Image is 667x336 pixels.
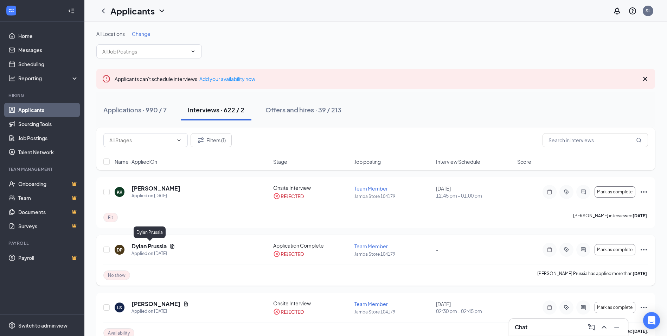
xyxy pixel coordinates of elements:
[96,31,125,37] span: All Locations
[158,7,166,15] svg: ChevronDown
[562,305,571,310] svg: ActiveTag
[102,48,187,55] input: All Job Postings
[573,213,648,222] p: [PERSON_NAME] interviewed .
[132,185,180,192] h5: [PERSON_NAME]
[108,330,130,336] span: Availability
[598,322,610,333] button: ChevronUp
[643,312,660,329] div: Open Intercom Messenger
[273,184,350,191] div: Onsite Interview
[265,105,341,114] div: Offers and hires · 39 / 213
[273,242,350,249] div: Application Complete
[595,302,635,313] button: Mark as complete
[18,103,78,117] a: Applicants
[102,75,110,83] svg: Error
[515,323,527,331] h3: Chat
[436,247,438,253] span: -
[281,308,304,315] div: REJECTED
[354,301,388,307] span: Team Member
[68,7,75,14] svg: Collapse
[600,323,608,331] svg: ChevronUp
[18,131,78,145] a: Job Postings
[354,193,431,199] p: Jamba Store 104179
[595,244,635,255] button: Mark as complete
[545,189,554,195] svg: Note
[436,185,513,199] div: [DATE]
[18,57,78,71] a: Scheduling
[633,213,647,218] b: [DATE]
[18,75,79,82] div: Reporting
[99,7,108,15] svg: ChevronLeft
[132,242,167,250] h5: Dylan Prussia
[562,189,571,195] svg: ActiveTag
[18,145,78,159] a: Talent Network
[8,92,77,98] div: Hiring
[115,158,157,165] span: Name · Applied On
[18,219,78,233] a: SurveysCrown
[586,322,597,333] button: ComposeMessage
[132,300,180,308] h5: [PERSON_NAME]
[273,158,287,165] span: Stage
[633,329,647,334] b: [DATE]
[354,251,431,257] p: Jamba Store 104179
[183,301,189,307] svg: Document
[273,250,280,257] svg: CrossCircle
[18,29,78,43] a: Home
[190,49,196,54] svg: ChevronDown
[597,305,633,310] span: Mark as complete
[354,309,431,315] p: Jamba Store 104179
[545,305,554,310] svg: Note
[197,136,205,144] svg: Filter
[436,158,480,165] span: Interview Schedule
[436,300,513,315] div: [DATE]
[633,271,647,276] b: [DATE]
[117,247,123,253] div: DP
[132,250,175,257] div: Applied on [DATE]
[199,76,255,82] a: Add your availability now
[613,323,621,331] svg: Minimize
[8,240,77,246] div: Payroll
[579,189,588,195] svg: ActiveChat
[18,251,78,265] a: PayrollCrown
[640,303,648,312] svg: Ellipses
[354,243,388,249] span: Team Member
[579,247,588,253] svg: ActiveChat
[169,243,175,249] svg: Document
[436,192,513,199] span: 12:45 pm - 01:00 pm
[108,214,113,220] span: Fit
[132,192,180,199] div: Applied on [DATE]
[611,322,622,333] button: Minimize
[543,133,648,147] input: Search in interviews
[597,189,633,194] span: Mark as complete
[517,158,531,165] span: Score
[281,250,304,257] div: REJECTED
[436,307,513,315] span: 02:30 pm - 02:45 pm
[103,105,167,114] div: Applications · 990 / 7
[18,177,78,191] a: OnboardingCrown
[597,247,633,252] span: Mark as complete
[109,136,173,144] input: All Stages
[628,7,637,15] svg: QuestionInfo
[613,7,621,15] svg: Notifications
[8,7,15,14] svg: WorkstreamLogo
[641,75,649,83] svg: Cross
[273,308,280,315] svg: CrossCircle
[562,247,571,253] svg: ActiveTag
[354,158,381,165] span: Job posting
[587,323,596,331] svg: ComposeMessage
[595,186,635,198] button: Mark as complete
[8,75,15,82] svg: Analysis
[132,31,150,37] span: Change
[18,191,78,205] a: TeamCrown
[18,322,68,329] div: Switch to admin view
[579,305,588,310] svg: ActiveChat
[8,166,77,172] div: Team Management
[188,105,244,114] div: Interviews · 622 / 2
[108,272,126,278] span: No show
[537,270,648,280] p: [PERSON_NAME] Prussia has applied more than .
[636,137,642,143] svg: MagnifyingGlass
[117,189,122,195] div: KK
[640,245,648,254] svg: Ellipses
[117,305,122,311] div: LS
[18,205,78,219] a: DocumentsCrown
